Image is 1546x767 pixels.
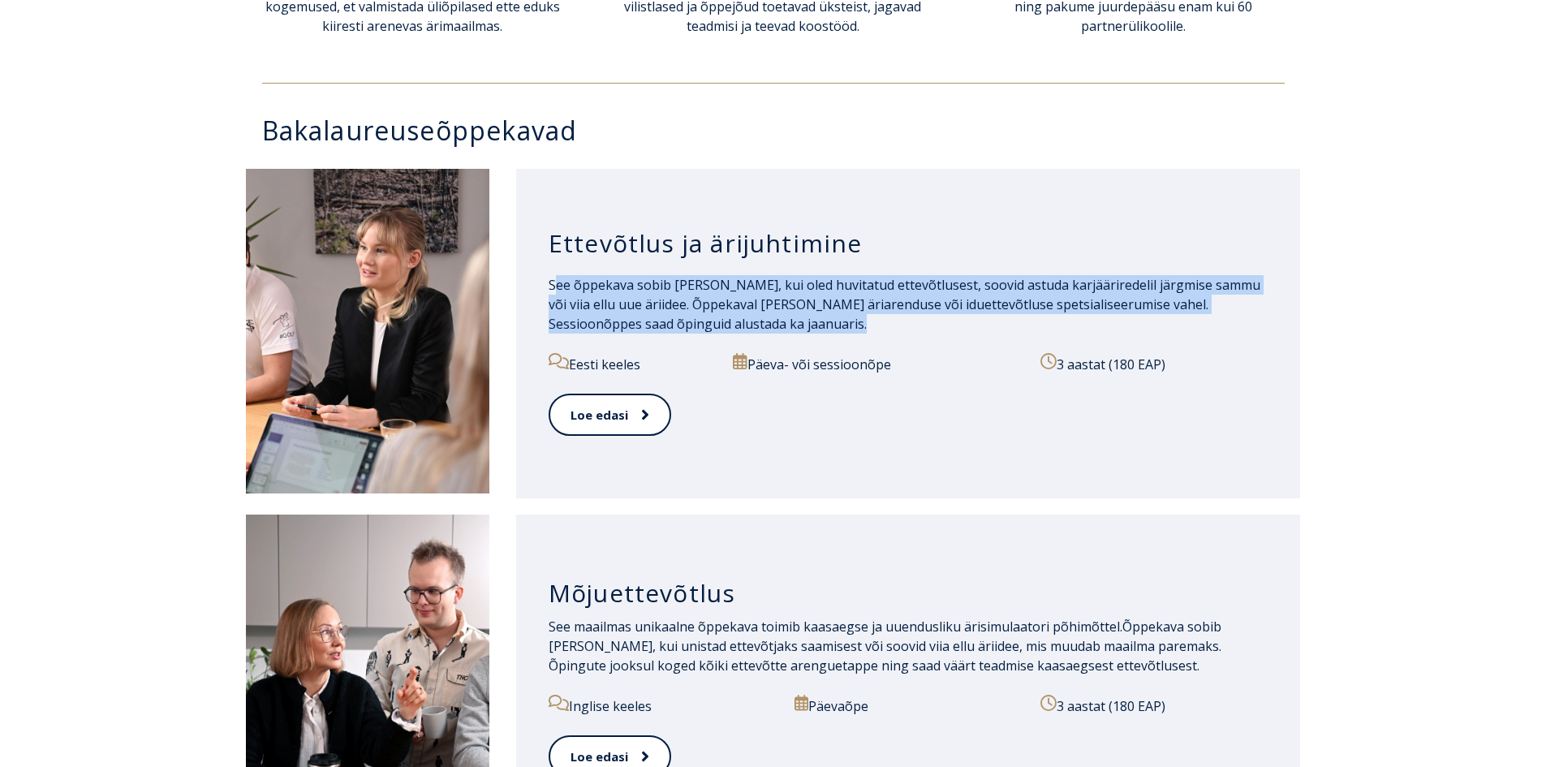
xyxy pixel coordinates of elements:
[1040,353,1268,374] p: 3 aastat (180 EAP)
[549,228,1268,259] h3: Ettevõtlus ja ärijuhtimine
[246,169,489,493] img: Ettevõtlus ja ärijuhtimine
[549,618,1122,636] span: See maailmas unikaalne õppekava toimib kaasaegse ja uuendusliku ärisimulaatori põhimõttel.
[262,116,1301,144] h3: Bakalaureuseõppekavad
[549,394,671,437] a: Loe edasi
[549,695,776,716] p: Inglise keeles
[795,695,1022,716] p: Päevaõpe
[549,578,1268,609] h3: Mõjuettevõtlus
[549,276,1260,333] span: See õppekava sobib [PERSON_NAME], kui oled huvitatud ettevõtlusest, soovid astuda karjääriredelil...
[1040,695,1251,716] p: 3 aastat (180 EAP)
[733,353,1022,374] p: Päeva- või sessioonõpe
[549,353,715,374] p: Eesti keeles
[549,618,1221,674] span: Õppekava sobib [PERSON_NAME], kui unistad ettevõtjaks saamisest või soovid viia ellu äriidee, mis...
